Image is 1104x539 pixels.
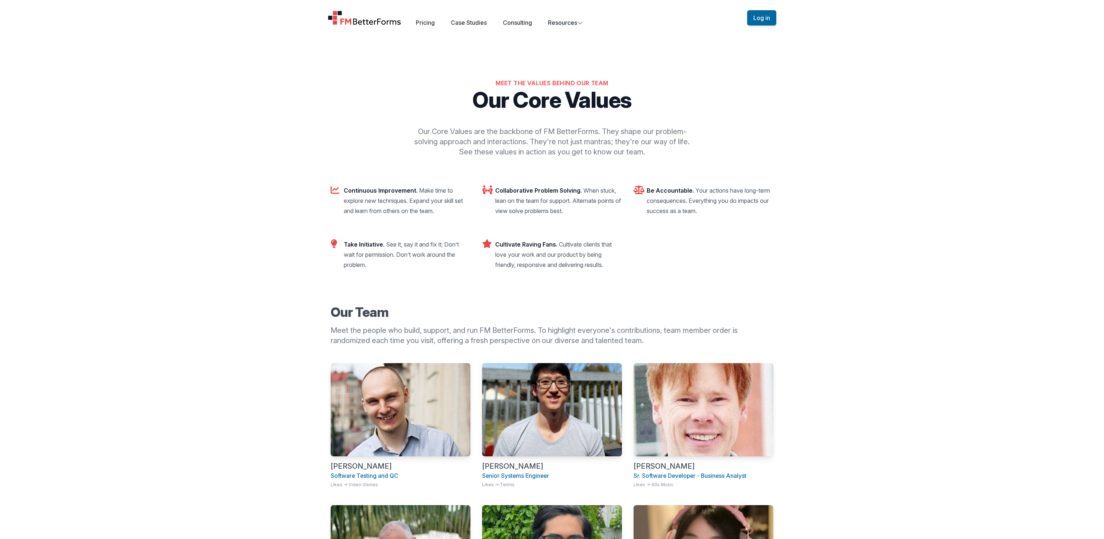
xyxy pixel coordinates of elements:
h2: Our Team [331,305,773,319]
dd: Your actions have long-term consequences. Everything you do impacts our success as a team. [647,187,770,215]
dt: Take Initiative. [344,241,385,248]
dt: Collaborative Problem Solving. [495,187,582,194]
a: Case Studies [451,19,487,26]
a: Pricing [416,19,435,26]
p: Likes -> 90s Music [634,482,773,488]
p: Likes -> Video Games [331,482,470,488]
a: Consulting [503,19,532,26]
button: Resources [548,18,583,27]
h3: [PERSON_NAME] [331,462,470,470]
dd: Make time to explore new techniques. Expand your skill set and learn from others on the team. [344,187,463,215]
nav: Global [319,9,785,27]
p: Likes -> Tennis [482,482,622,488]
dd: See it, say it and fix it; Don’t wait for permission. Don’t work around the problem. [344,241,459,268]
dt: Be Accountable. [647,187,694,194]
dd: Cultivate clients that love your work and our product by being friendly, responsive and deliverin... [495,241,612,268]
a: Home [328,11,401,25]
p: Our Core Values [331,89,773,111]
p: Our Core Values are the backbone of FM BetterForms. They shape our problem-solving approach and i... [412,126,692,157]
p: Sr. Software Developer - Business Analyst [634,472,773,480]
h2: Meet the Values Behind Our Team [331,79,773,87]
dt: Cultivate Raving Fans. [495,241,557,248]
dd: When stuck, lean on the team for support. Alternate points of view solve problems best. [495,187,621,215]
p: Software Testing and QC [331,472,470,480]
h3: [PERSON_NAME] [634,462,773,470]
h3: [PERSON_NAME] [482,462,622,470]
p: Meet the people who build, support, and run FM BetterForms. To highlight everyone's contributions... [331,325,773,346]
button: Log in [747,10,776,25]
dt: Continuous Improvement. [344,187,418,194]
p: Senior Systems Engineer [482,472,622,480]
